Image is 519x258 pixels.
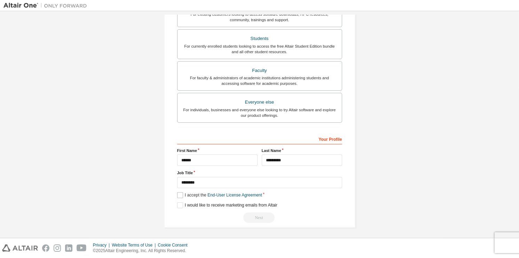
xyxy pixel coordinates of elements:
label: I accept the [177,192,262,198]
div: Cookie Consent [158,242,191,248]
img: altair_logo.svg [2,244,38,252]
img: Altair One [3,2,91,9]
div: Everyone else [182,97,338,107]
div: Faculty [182,66,338,75]
div: Students [182,34,338,43]
label: First Name [177,148,258,153]
label: Last Name [262,148,342,153]
p: © 2025 Altair Engineering, Inc. All Rights Reserved. [93,248,192,254]
a: End-User License Agreement [207,193,262,197]
div: Website Terms of Use [112,242,158,248]
div: For individuals, businesses and everyone else looking to try Altair software and explore our prod... [182,107,338,118]
img: linkedin.svg [65,244,72,252]
div: Your Profile [177,133,342,144]
div: For faculty & administrators of academic institutions administering students and accessing softwa... [182,75,338,86]
div: Read and acccept EULA to continue [177,212,342,223]
label: Job Title [177,170,342,176]
img: facebook.svg [42,244,49,252]
div: For currently enrolled students looking to access the free Altair Student Edition bundle and all ... [182,43,338,55]
div: For existing customers looking to access software downloads, HPC resources, community, trainings ... [182,11,338,23]
div: Privacy [93,242,112,248]
label: I would like to receive marketing emails from Altair [177,202,277,208]
img: youtube.svg [77,244,87,252]
img: instagram.svg [54,244,61,252]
